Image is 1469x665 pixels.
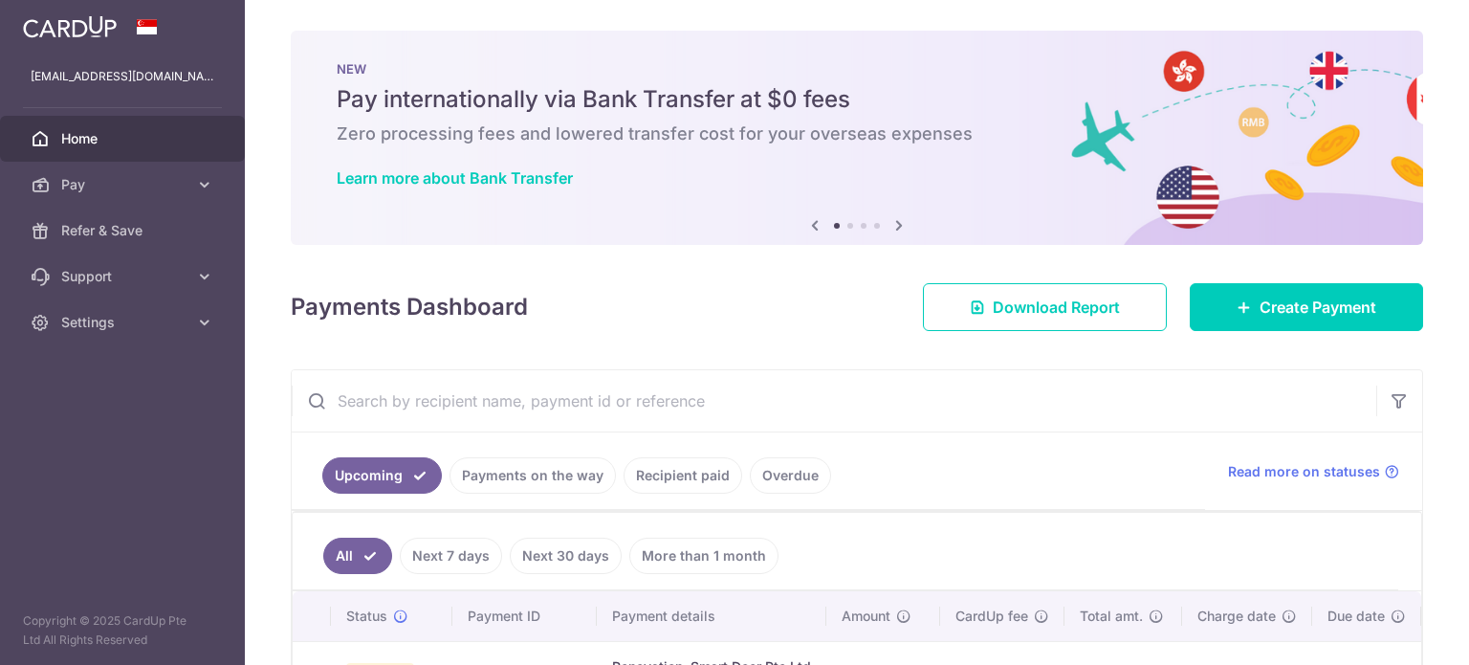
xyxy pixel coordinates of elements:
[61,267,187,286] span: Support
[337,84,1377,115] h5: Pay internationally via Bank Transfer at $0 fees
[337,122,1377,145] h6: Zero processing fees and lowered transfer cost for your overseas expenses
[61,129,187,148] span: Home
[1197,607,1276,626] span: Charge date
[624,457,742,494] a: Recipient paid
[452,591,597,641] th: Payment ID
[337,61,1377,77] p: NEW
[1327,607,1385,626] span: Due date
[993,296,1120,319] span: Download Report
[955,607,1028,626] span: CardUp fee
[292,370,1376,432] input: Search by recipient name, payment id or reference
[629,538,778,574] a: More than 1 month
[337,168,573,188] a: Learn more about Bank Transfer
[923,283,1167,331] a: Download Report
[400,538,502,574] a: Next 7 days
[750,457,831,494] a: Overdue
[291,31,1423,245] img: Bank transfer banner
[1228,462,1380,481] span: Read more on statuses
[1080,607,1143,626] span: Total amt.
[61,175,187,194] span: Pay
[1347,608,1450,655] iframe: Opens a widget where you can find more information
[323,538,392,574] a: All
[449,457,616,494] a: Payments on the way
[322,457,442,494] a: Upcoming
[23,15,117,38] img: CardUp
[842,607,890,626] span: Amount
[61,313,187,332] span: Settings
[1260,296,1376,319] span: Create Payment
[597,591,826,641] th: Payment details
[1190,283,1423,331] a: Create Payment
[1228,462,1399,481] a: Read more on statuses
[291,290,528,324] h4: Payments Dashboard
[510,538,622,574] a: Next 30 days
[61,221,187,240] span: Refer & Save
[346,607,387,626] span: Status
[31,67,214,86] p: [EMAIL_ADDRESS][DOMAIN_NAME]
